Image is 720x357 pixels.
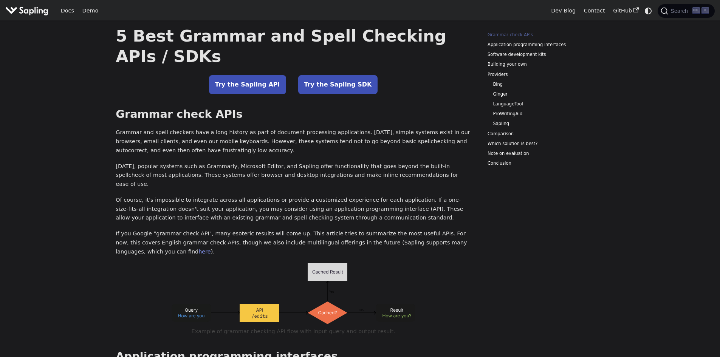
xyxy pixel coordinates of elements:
[131,327,456,336] figcaption: Example of grammar checking API flow with input query and output result.
[209,75,286,94] a: Try the Sapling API
[493,91,587,98] a: Ginger
[5,5,51,16] a: Sapling.ai
[488,160,590,167] a: Conclusion
[493,110,587,117] a: ProWritingAid
[5,5,48,16] img: Sapling.ai
[488,31,590,39] a: Grammar check APIs
[57,5,78,17] a: Docs
[547,5,579,17] a: Dev Blog
[580,5,609,17] a: Contact
[493,81,587,88] a: Bing
[488,140,590,147] a: Which solution is best?
[668,8,692,14] span: Search
[493,100,587,108] a: LanguageTool
[298,75,378,94] a: Try the Sapling SDK
[488,150,590,157] a: Note on evaluation
[116,128,471,155] p: Grammar and spell checkers have a long history as part of document processing applications. [DATE...
[658,4,714,18] button: Search (Ctrl+K)
[116,108,471,121] h2: Grammar check APIs
[493,120,587,127] a: Sapling
[116,229,471,256] p: If you Google "grammar check API", many esoteric results will come up. This article tries to summ...
[116,162,471,189] p: [DATE], popular systems such as Grammarly, Microsoft Editor, and Sapling offer functionality that...
[116,196,471,223] p: Of course, it's impossible to integrate across all applications or provide a customized experienc...
[643,5,654,16] button: Switch between dark and light mode (currently system mode)
[609,5,643,17] a: GitHub
[172,263,415,324] img: Example API flow
[488,71,590,78] a: Providers
[198,249,211,255] a: here
[78,5,102,17] a: Demo
[116,26,471,66] h1: 5 Best Grammar and Spell Checking APIs / SDKs
[488,61,590,68] a: Building your own
[488,130,590,138] a: Comparison
[701,7,709,14] kbd: K
[488,41,590,48] a: Application programming interfaces
[488,51,590,58] a: Software development kits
